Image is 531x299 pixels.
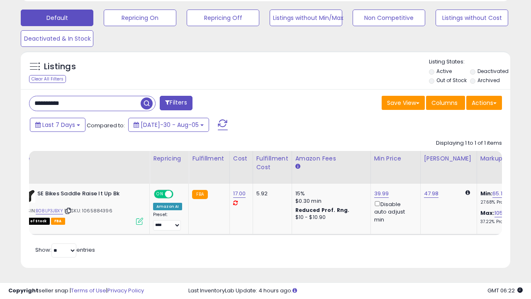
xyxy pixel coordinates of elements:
[233,154,249,163] div: Cost
[42,121,75,129] span: Last 7 Days
[295,197,364,205] div: $0.30 min
[374,199,414,224] div: Disable auto adjust min
[107,287,144,294] a: Privacy Policy
[256,154,288,172] div: Fulfillment Cost
[17,154,146,163] div: Title
[128,118,209,132] button: [DATE]-30 - Aug-05
[141,121,199,129] span: [DATE]-30 - Aug-05
[382,96,425,110] button: Save View
[436,77,467,84] label: Out of Stock
[426,96,465,110] button: Columns
[480,209,495,217] b: Max:
[424,190,439,198] a: 47.98
[270,10,342,26] button: Listings without Min/Max
[155,191,165,198] span: ON
[477,77,500,84] label: Archived
[436,68,452,75] label: Active
[21,10,93,26] button: Default
[480,190,493,197] b: Min:
[36,207,63,214] a: B08LP3JBXY
[87,122,125,129] span: Compared to:
[64,207,112,214] span: | SKU: 1065884396
[192,190,207,199] small: FBA
[295,207,350,214] b: Reduced Prof. Rng.
[436,139,502,147] div: Displaying 1 to 1 of 1 items
[295,154,367,163] div: Amazon Fees
[374,154,417,163] div: Min Price
[492,190,506,198] a: 65.12
[153,212,182,231] div: Preset:
[19,218,50,225] span: All listings that are currently out of stock and unavailable for purchase on Amazon
[21,30,93,47] button: Deactivated & In Stock
[353,10,425,26] button: Non Competitive
[374,190,389,198] a: 39.99
[19,190,143,224] div: ASIN:
[35,246,95,254] span: Show: entries
[160,96,192,110] button: Filters
[153,203,182,210] div: Amazon AI
[466,96,502,110] button: Actions
[295,163,300,170] small: Amazon Fees.
[192,154,226,163] div: Fulfillment
[295,190,364,197] div: 15%
[37,190,138,200] b: SE Bikes Saddle Raise It Up Bk
[233,190,246,198] a: 17.00
[51,218,65,225] span: FBA
[431,99,458,107] span: Columns
[429,58,510,66] p: Listing States:
[29,75,66,83] div: Clear All Filters
[104,10,176,26] button: Repricing On
[424,154,473,163] div: [PERSON_NAME]
[44,61,76,73] h5: Listings
[153,154,185,163] div: Repricing
[8,287,39,294] strong: Copyright
[436,10,508,26] button: Listings without Cost
[187,10,259,26] button: Repricing Off
[477,68,509,75] label: Deactivated
[487,287,523,294] span: 2025-08-15 06:22 GMT
[71,287,106,294] a: Terms of Use
[30,118,85,132] button: Last 7 Days
[494,209,511,217] a: 105.06
[8,287,144,295] div: seller snap | |
[256,190,285,197] div: 5.92
[295,214,364,221] div: $10 - $10.90
[172,191,185,198] span: OFF
[188,287,523,295] div: Last InventoryLab Update: 4 hours ago.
